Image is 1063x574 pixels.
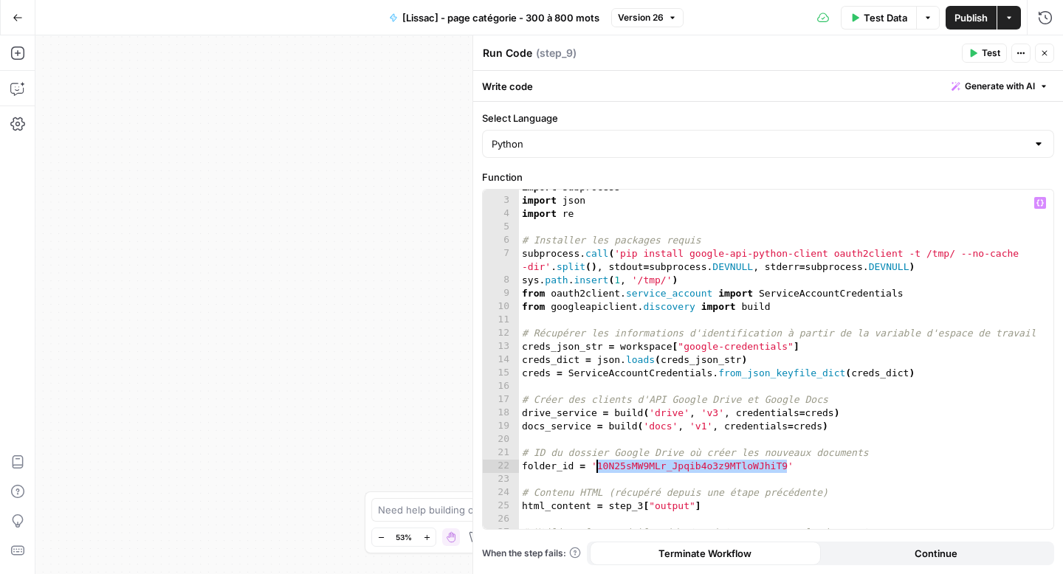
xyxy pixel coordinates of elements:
div: 27 [483,526,519,539]
span: 53% [396,531,412,543]
div: 21 [483,446,519,460]
span: Terminate Workflow [658,546,751,561]
span: Test Data [864,10,907,25]
div: 19 [483,420,519,433]
div: 18 [483,407,519,420]
div: 4 [483,207,519,221]
div: 3 [483,194,519,207]
div: 15 [483,367,519,380]
div: 8 [483,274,519,287]
span: Continue [915,546,957,561]
div: 10 [483,300,519,314]
span: Publish [954,10,988,25]
button: Generate with AI [946,77,1054,96]
div: 20 [483,433,519,446]
button: Test Data [841,6,916,30]
button: Continue [821,542,1052,565]
span: ( step_9 ) [536,46,577,60]
div: 13 [483,340,519,353]
div: 26 [483,513,519,526]
button: Test [962,44,1007,63]
button: [Lissac] - page catégorie - 300 à 800 mots [380,6,608,30]
span: Generate with AI [965,80,1035,93]
span: [Lissac] - page catégorie - 300 à 800 mots [402,10,599,25]
div: Write code [473,71,1063,101]
div: 22 [483,460,519,473]
div: 23 [483,473,519,486]
a: When the step fails: [482,547,581,560]
div: 25 [483,499,519,513]
span: Version 26 [618,11,664,24]
button: Publish [946,6,997,30]
div: 14 [483,353,519,367]
div: 9 [483,287,519,300]
div: 16 [483,380,519,393]
input: Python [492,136,1027,151]
div: 17 [483,393,519,407]
div: 5 [483,221,519,234]
div: 11 [483,314,519,327]
div: 7 [483,247,519,274]
span: Test [982,46,1000,60]
div: 24 [483,486,519,499]
div: 6 [483,234,519,247]
label: Function [482,170,1054,184]
div: 12 [483,327,519,340]
textarea: Run Code [483,46,532,60]
button: Version 26 [611,8,684,27]
label: Select Language [482,111,1054,125]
